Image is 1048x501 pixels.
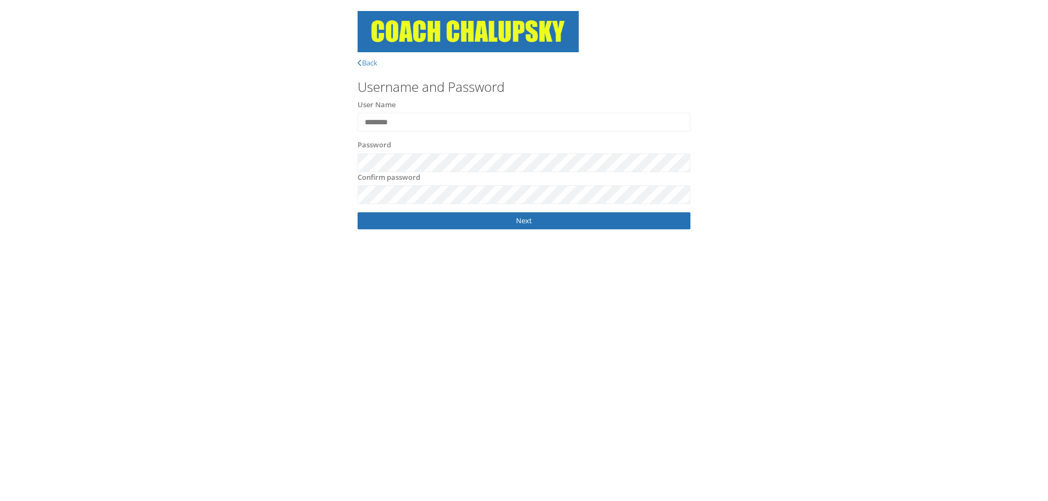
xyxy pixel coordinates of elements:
[358,80,690,94] h3: Username and Password
[358,100,396,111] label: User Name
[358,11,579,52] img: CapsNeloBlueAndYellow.png
[358,58,377,68] a: Back
[358,140,391,151] label: Password
[358,212,690,229] a: Next
[358,172,420,183] label: Confirm password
